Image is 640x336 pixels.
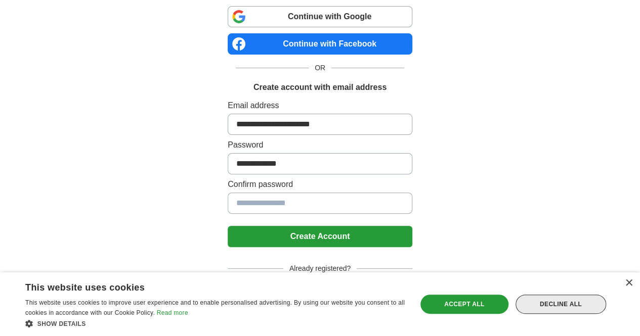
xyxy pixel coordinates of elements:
[228,139,412,151] label: Password
[309,63,331,73] span: OR
[25,299,405,316] span: This website uses cookies to improve user experience and to enable personalised advertising. By u...
[228,33,412,55] a: Continue with Facebook
[228,178,412,190] label: Confirm password
[37,320,86,327] span: Show details
[25,318,405,328] div: Show details
[228,6,412,27] a: Continue with Google
[228,226,412,247] button: Create Account
[157,309,188,316] a: Read more, opens a new window
[625,279,632,287] div: Close
[283,263,357,274] span: Already registered?
[228,100,412,112] label: Email address
[516,295,606,314] div: Decline all
[253,81,387,93] h1: Create account with email address
[420,295,508,314] div: Accept all
[25,278,380,294] div: This website uses cookies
